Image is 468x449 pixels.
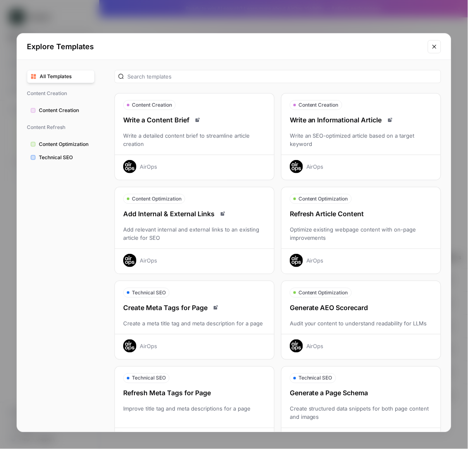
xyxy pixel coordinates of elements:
button: Content OptimizationRefresh Article ContentOptimize existing webpage content with on-page improve... [281,187,441,274]
span: Content Optimization [39,141,91,148]
button: Technical SEO [27,151,95,164]
span: Technical SEO [39,154,91,161]
span: Content Creation [298,101,339,109]
button: Close modal [428,40,441,53]
span: Content Optimization [298,195,348,203]
div: AirOps [140,162,157,171]
div: Add Internal & External Links [115,209,274,219]
div: AirOps [306,162,324,171]
div: Write a detailed content brief to streamline article creation [115,131,274,148]
span: Content Creation [27,86,95,100]
div: Create Meta Tags for Page [115,303,274,313]
div: Add relevant internal and external links to an existing article for SEO [115,225,274,242]
a: Read docs [211,303,221,313]
div: Write an Informational Article [282,115,441,125]
div: AirOps [140,342,157,350]
div: Audit your content to understand readability for LLMs [282,319,441,327]
input: Search templates [127,72,437,81]
button: Content CreationWrite an Informational ArticleRead docsWrite an SEO-optimized article based on a ... [281,93,441,180]
div: Write a Content Brief [115,115,274,125]
div: AirOps [306,342,324,350]
button: Content CreationWrite a Content BriefRead docsWrite a detailed content brief to streamline articl... [115,93,275,180]
span: Content Optimization [298,289,348,296]
button: Technical SEOCreate Meta Tags for PageRead docsCreate a meta title tag and meta description for a... [115,281,275,360]
a: Read docs [193,115,203,125]
div: AirOps [306,256,324,265]
button: Content OptimizationAdd Internal & External LinksRead docsAdd relevant internal and external link... [115,187,275,274]
div: Improve title tag and meta descriptions for a page [115,405,274,421]
span: All Templates [40,73,91,80]
span: Content Creation [39,107,91,114]
button: Content Creation [27,104,95,117]
a: Read docs [218,209,228,219]
span: Content Refresh [27,120,95,134]
div: AirOps [140,256,157,265]
button: All Templates [27,70,95,83]
div: Write an SEO-optimized article based on a target keyword [282,131,441,148]
span: Content Optimization [132,195,181,203]
span: Technical SEO [132,375,166,382]
button: Content Optimization [27,138,95,151]
a: Read docs [385,115,395,125]
div: Refresh Article Content [282,209,441,219]
h2: Explore Templates [27,41,423,53]
div: Create a meta title tag and meta description for a page [115,319,274,327]
span: Technical SEO [132,289,166,296]
button: Content OptimizationGenerate AEO ScorecardAudit your content to understand readability for LLMsAi... [281,281,441,360]
div: Generate a Page Schema [282,388,441,398]
div: Refresh Meta Tags for Page [115,388,274,398]
div: Create structured data snippets for both page content and images [282,405,441,421]
span: Technical SEO [298,375,332,382]
div: Generate AEO Scorecard [282,303,441,313]
span: Content Creation [132,101,172,109]
div: Optimize existing webpage content with on-page improvements [282,225,441,242]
